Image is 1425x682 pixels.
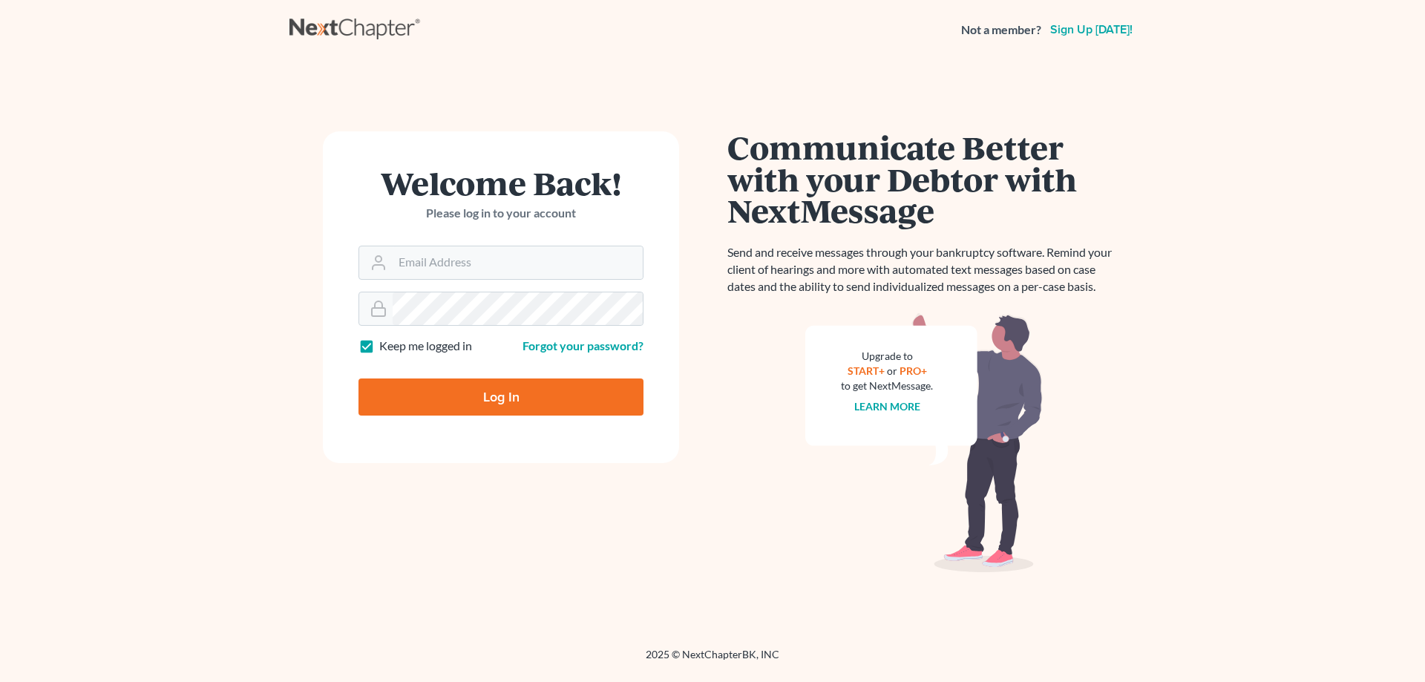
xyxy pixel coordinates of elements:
[727,244,1121,295] p: Send and receive messages through your bankruptcy software. Remind your client of hearings and mo...
[1047,24,1136,36] a: Sign up [DATE]!
[522,338,643,353] a: Forgot your password?
[393,246,643,279] input: Email Address
[961,22,1041,39] strong: Not a member?
[900,364,927,377] a: PRO+
[727,131,1121,226] h1: Communicate Better with your Debtor with NextMessage
[358,205,643,222] p: Please log in to your account
[841,378,933,393] div: to get NextMessage.
[848,364,885,377] a: START+
[289,647,1136,674] div: 2025 © NextChapterBK, INC
[887,364,897,377] span: or
[854,400,920,413] a: Learn more
[805,313,1043,573] img: nextmessage_bg-59042aed3d76b12b5cd301f8e5b87938c9018125f34e5fa2b7a6b67550977c72.svg
[379,338,472,355] label: Keep me logged in
[358,167,643,199] h1: Welcome Back!
[841,349,933,364] div: Upgrade to
[358,378,643,416] input: Log In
